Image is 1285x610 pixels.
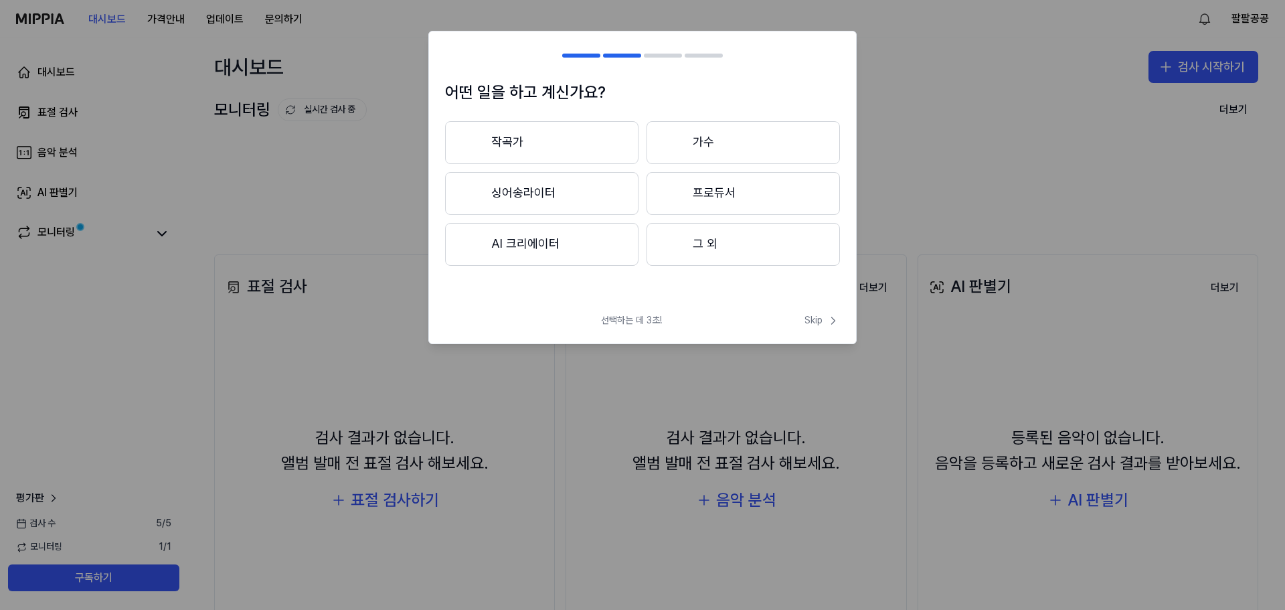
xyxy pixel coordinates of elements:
button: AI 크리에이터 [445,223,638,266]
button: 프로듀서 [647,172,840,215]
button: 그 외 [647,223,840,266]
span: Skip [804,314,840,327]
span: 선택하는 데 3초! [601,314,662,327]
button: Skip [802,314,840,327]
h1: 어떤 일을 하고 계신가요? [445,80,840,105]
button: 작곡가 [445,121,638,164]
button: 가수 [647,121,840,164]
button: 싱어송라이터 [445,172,638,215]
